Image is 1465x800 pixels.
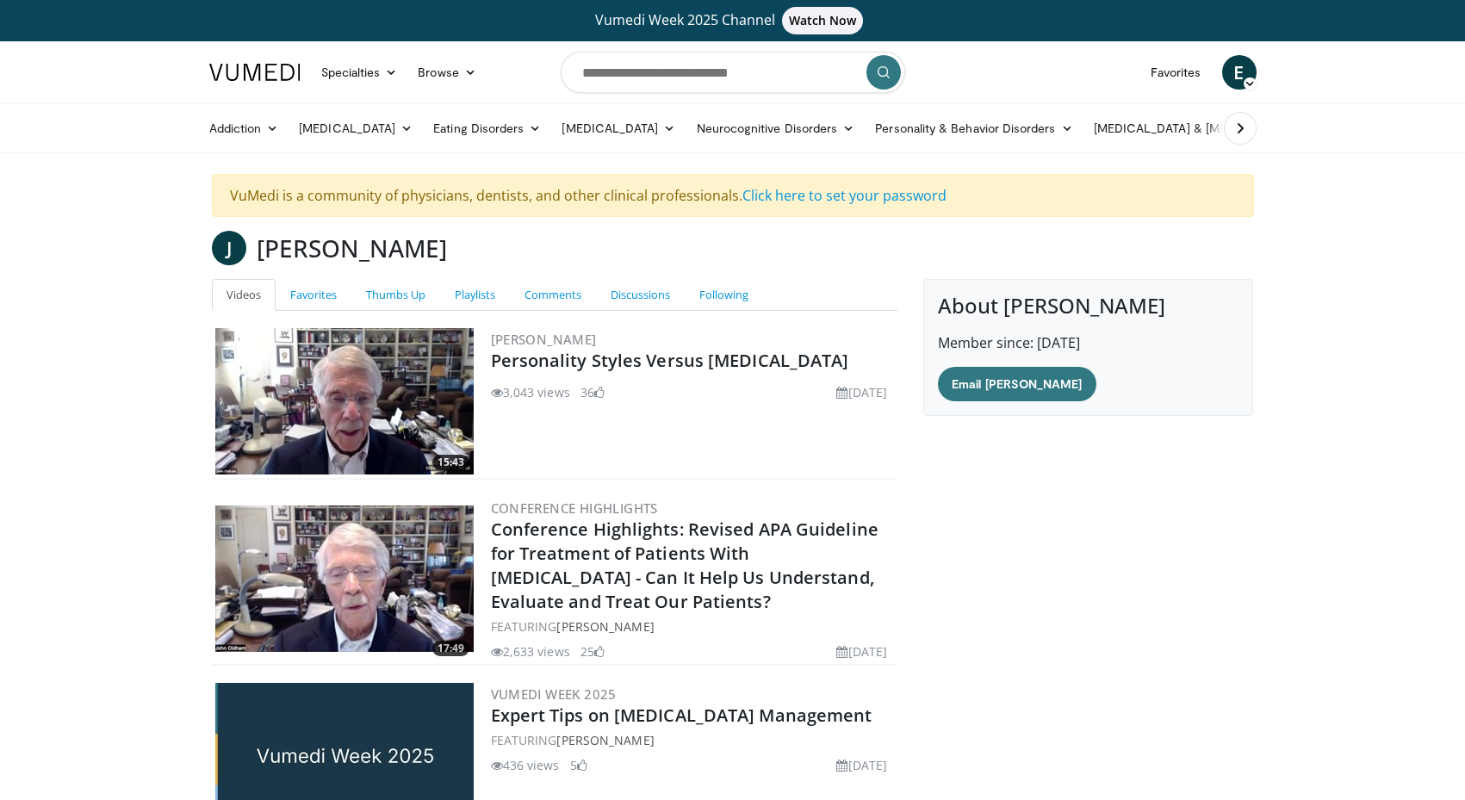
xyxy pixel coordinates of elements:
[685,279,763,311] a: Following
[596,279,685,311] a: Discussions
[289,111,423,146] a: [MEDICAL_DATA]
[311,55,408,90] a: Specialties
[570,756,587,774] li: 5
[556,618,654,635] a: [PERSON_NAME]
[938,367,1096,401] a: Email [PERSON_NAME]
[423,111,551,146] a: Eating Disorders
[440,279,510,311] a: Playlists
[491,331,597,348] a: [PERSON_NAME]
[836,756,887,774] li: [DATE]
[215,505,474,652] img: a8a55e96-0fed-4e33-bde8-e6fc0867bf6d.300x170_q85_crop-smart_upscale.jpg
[257,231,447,265] h3: [PERSON_NAME]
[938,294,1238,319] h4: About [PERSON_NAME]
[491,499,658,517] a: Conference Highlights
[199,111,289,146] a: Addiction
[491,349,849,372] a: Personality Styles Versus [MEDICAL_DATA]
[865,111,1083,146] a: Personality & Behavior Disorders
[491,731,895,749] div: FEATURING
[1140,55,1212,90] a: Favorites
[212,7,1254,34] a: Vumedi Week 2025 ChannelWatch Now
[686,111,866,146] a: Neurocognitive Disorders
[491,518,878,613] a: Conference Highlights: Revised APA Guideline for Treatment of Patients With [MEDICAL_DATA] - Can ...
[491,704,872,727] a: Expert Tips on [MEDICAL_DATA] Management
[510,279,596,311] a: Comments
[561,52,905,93] input: Search topics, interventions
[212,279,276,311] a: Videos
[836,383,887,401] li: [DATE]
[580,642,605,660] li: 25
[351,279,440,311] a: Thumbs Up
[432,641,469,656] span: 17:49
[212,174,1254,217] div: VuMedi is a community of physicians, dentists, and other clinical professionals.
[407,55,487,90] a: Browse
[432,455,469,470] span: 15:43
[215,328,474,474] a: 15:43
[556,732,654,748] a: [PERSON_NAME]
[1083,111,1330,146] a: [MEDICAL_DATA] & [MEDICAL_DATA]
[276,279,351,311] a: Favorites
[836,642,887,660] li: [DATE]
[491,642,570,660] li: 2,633 views
[212,231,246,265] a: J
[580,383,605,401] li: 36
[215,328,474,474] img: 8bb3fa12-babb-40ea-879a-3a97d6c50055.300x170_q85_crop-smart_upscale.jpg
[209,64,301,81] img: VuMedi Logo
[551,111,686,146] a: [MEDICAL_DATA]
[491,756,560,774] li: 436 views
[782,7,864,34] span: Watch Now
[742,186,947,205] a: Click here to set your password
[1222,55,1257,90] a: E
[491,383,570,401] li: 3,043 views
[938,332,1238,353] p: Member since: [DATE]
[491,685,617,703] a: Vumedi Week 2025
[491,617,895,636] div: FEATURING
[215,505,474,652] a: 17:49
